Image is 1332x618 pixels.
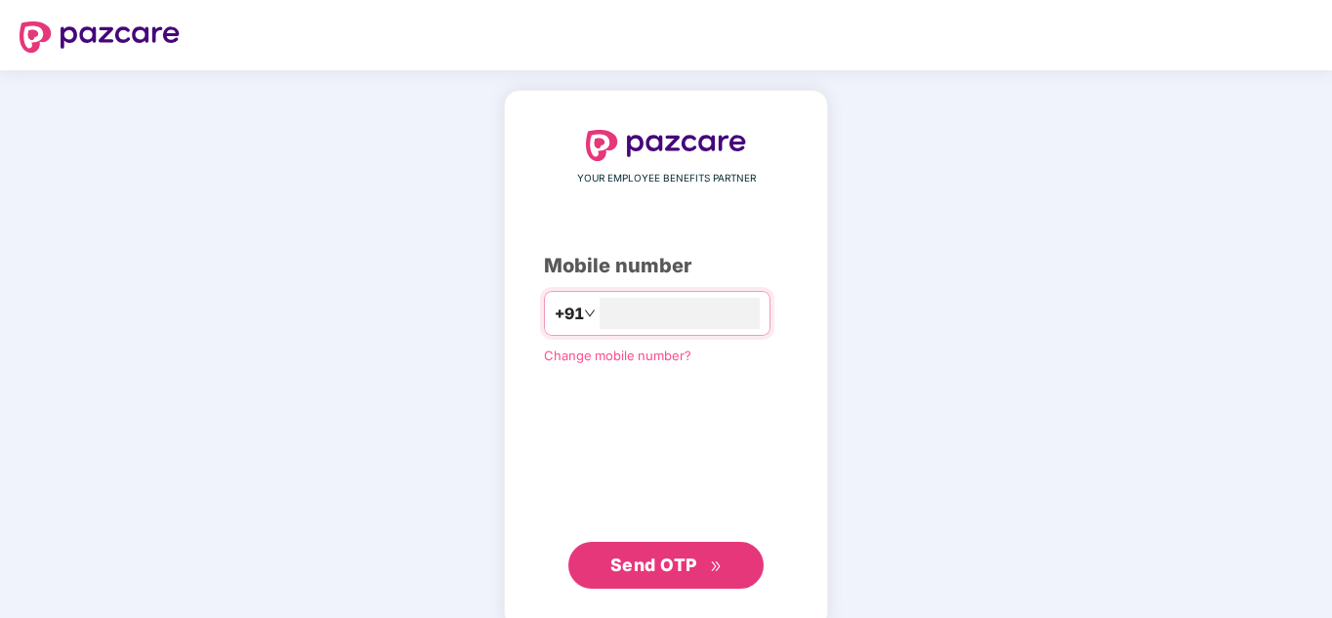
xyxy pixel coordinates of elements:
span: Send OTP [610,555,697,575]
div: Mobile number [544,251,788,281]
span: +91 [555,302,584,326]
button: Send OTPdouble-right [568,542,764,589]
img: logo [20,21,180,53]
span: double-right [710,560,723,573]
img: logo [586,130,746,161]
span: YOUR EMPLOYEE BENEFITS PARTNER [577,171,756,186]
span: down [584,308,596,319]
a: Change mobile number? [544,348,691,363]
